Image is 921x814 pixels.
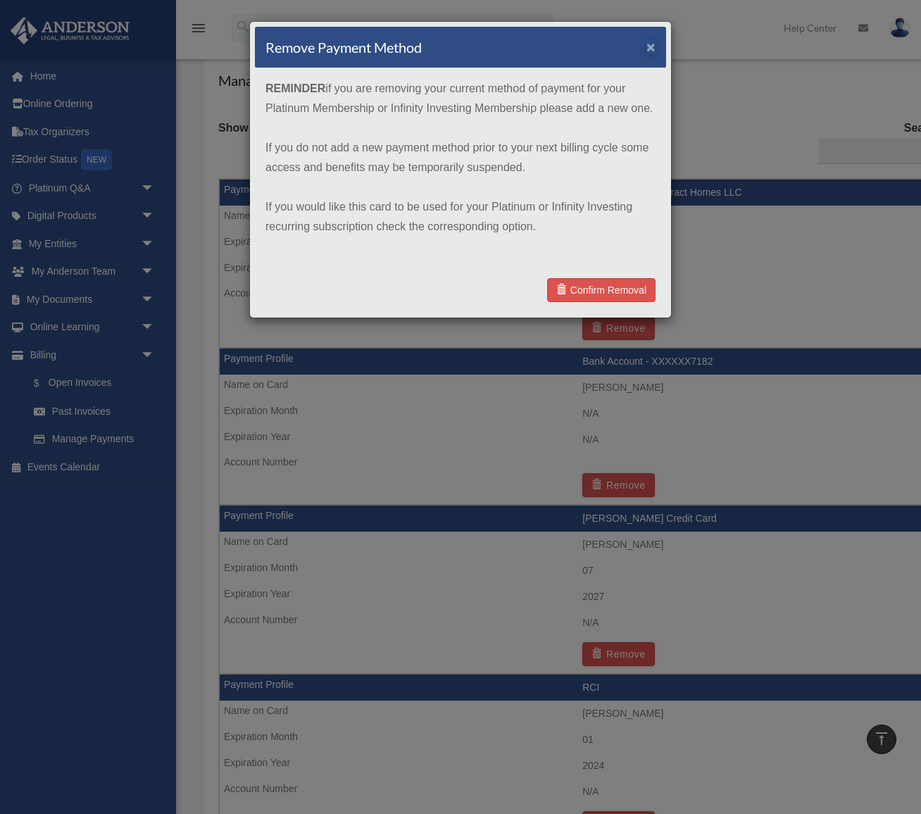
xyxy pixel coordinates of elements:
[265,197,656,237] p: If you would like this card to be used for your Platinum or Infinity Investing recurring subscrip...
[265,37,422,57] h4: Remove Payment Method
[265,138,656,177] p: If you do not add a new payment method prior to your next billing cycle some access and benefits ...
[646,39,656,54] button: ×
[265,82,325,94] strong: REMINDER
[547,278,656,302] a: Confirm Removal
[255,68,666,267] div: if you are removing your current method of payment for your Platinum Membership or Infinity Inves...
